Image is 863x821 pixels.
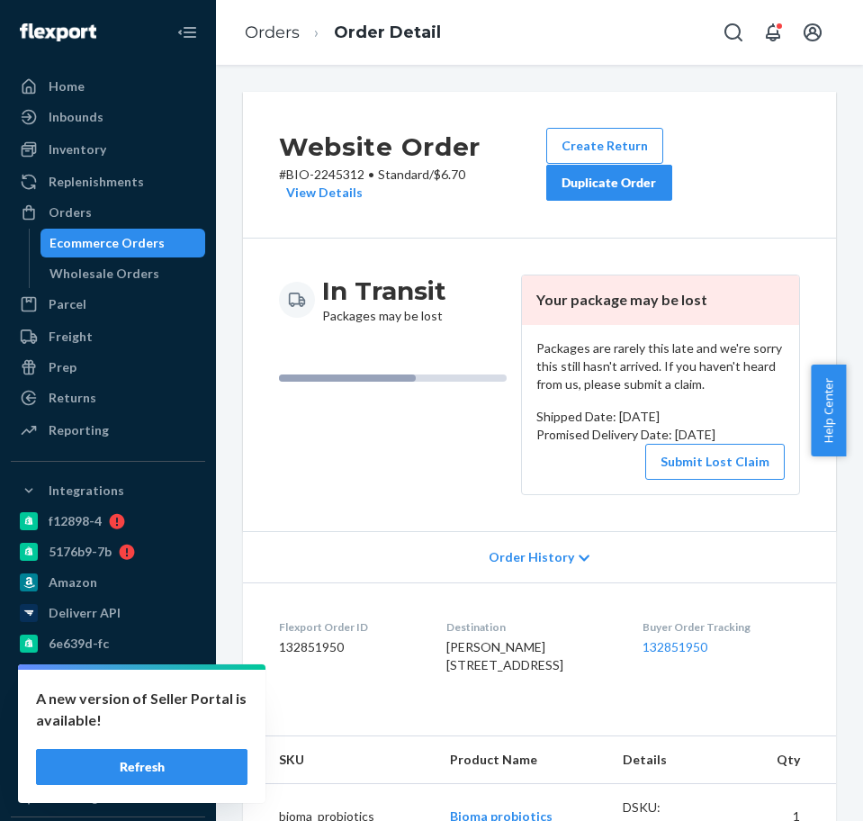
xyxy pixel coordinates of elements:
[279,638,418,656] dd: 132851950
[11,167,205,196] a: Replenishments
[20,23,96,41] img: Flexport logo
[11,198,205,227] a: Orders
[49,173,144,191] div: Replenishments
[49,358,76,376] div: Prep
[279,166,546,202] p: # BIO-2245312 / $6.70
[279,619,418,635] dt: Flexport Order ID
[49,108,103,126] div: Inbounds
[446,619,613,635] dt: Destination
[49,234,165,252] div: Ecommerce Orders
[11,476,205,505] button: Integrations
[11,290,205,319] a: Parcel
[49,140,106,158] div: Inventory
[11,537,205,566] a: 5176b9-7b
[11,629,205,658] a: 6e639d-fc
[243,736,436,784] th: SKU
[49,482,124,500] div: Integrations
[11,690,205,719] a: gnzsuz-v5
[11,72,205,101] a: Home
[49,573,97,591] div: Amazon
[546,128,663,164] button: Create Return
[49,512,102,530] div: f12898-4
[522,275,799,325] header: Your package may be lost
[436,736,608,784] th: Product Name
[49,543,112,561] div: 5176b9-7b
[11,599,205,627] a: Deliverr API
[322,275,446,307] h3: In Transit
[279,128,546,166] h2: Website Order
[49,635,109,653] div: 6e639d-fc
[11,103,205,131] a: Inbounds
[536,408,785,426] p: Shipped Date: [DATE]
[755,14,791,50] button: Open notifications
[49,389,96,407] div: Returns
[562,174,657,192] div: Duplicate Order
[11,135,205,164] a: Inventory
[536,426,785,444] p: Promised Delivery Date: [DATE]
[643,639,707,654] a: 132851950
[368,167,374,182] span: •
[49,421,109,439] div: Reporting
[546,165,672,201] button: Duplicate Order
[378,167,429,182] span: Standard
[608,736,739,784] th: Details
[489,548,574,566] span: Order History
[169,14,205,50] button: Close Navigation
[795,14,831,50] button: Open account menu
[11,353,205,382] a: Prep
[49,77,85,95] div: Home
[49,265,159,283] div: Wholesale Orders
[245,23,300,42] a: Orders
[279,184,363,202] button: View Details
[36,688,247,731] p: A new version of Seller Portal is available!
[11,721,205,750] a: a76299-82
[11,752,205,780] a: [PERSON_NAME]
[49,604,121,622] div: Deliverr API
[536,339,785,393] p: Packages are rarely this late and we're sorry this still hasn't arrived. If you haven't heard fro...
[715,14,751,50] button: Open Search Box
[40,259,206,288] a: Wholesale Orders
[811,365,846,456] button: Help Center
[322,275,446,325] div: Packages may be lost
[334,23,441,42] a: Order Detail
[11,322,205,351] a: Freight
[645,444,785,480] button: Submit Lost Claim
[11,383,205,412] a: Returns
[36,749,247,785] button: Refresh
[739,736,836,784] th: Qty
[11,660,205,689] a: pulsetto
[11,507,205,536] a: f12898-4
[40,229,206,257] a: Ecommerce Orders
[49,295,86,313] div: Parcel
[49,328,93,346] div: Freight
[11,788,205,809] a: Add Integration
[446,639,563,672] span: [PERSON_NAME] [STREET_ADDRESS]
[49,203,92,221] div: Orders
[11,416,205,445] a: Reporting
[230,6,455,59] ol: breadcrumbs
[643,619,800,635] dt: Buyer Order Tracking
[11,568,205,597] a: Amazon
